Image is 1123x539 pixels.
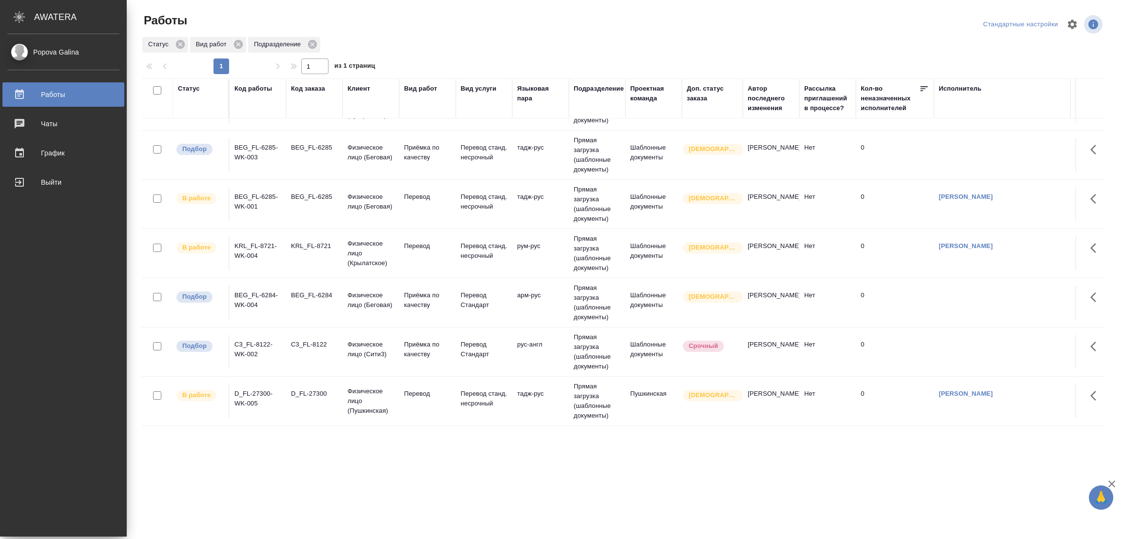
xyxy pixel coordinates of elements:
p: Приёмка по качеству [404,290,451,310]
td: Нет [799,384,856,418]
td: Пушкинская [625,384,682,418]
td: Нет [799,236,856,270]
td: Шаблонные документы [625,335,682,369]
td: Нет [799,335,856,369]
td: BEG_FL-6285-WK-001 [230,187,286,221]
div: Подразделение [574,84,624,94]
div: split button [981,17,1061,32]
p: [DEMOGRAPHIC_DATA] [689,390,737,400]
td: Прямая загрузка (шаблонные документы) [569,377,625,425]
a: График [2,141,124,165]
td: [PERSON_NAME] [743,187,799,221]
td: арм-рус [512,286,569,320]
div: Рассылка приглашений в процессе? [804,84,851,113]
td: Нет [799,187,856,221]
button: Здесь прячутся важные кнопки [1084,286,1108,309]
span: Настроить таблицу [1061,13,1084,36]
td: BEG_FL-6284-WK-004 [230,286,286,320]
p: Срочный [689,341,718,351]
a: Чаты [2,112,124,136]
div: Доп. статус заказа [687,84,738,103]
p: Подразделение [254,39,304,49]
a: [PERSON_NAME] [939,390,993,397]
a: [PERSON_NAME] [939,193,993,200]
td: [PERSON_NAME] [743,236,799,270]
div: Выйти [7,175,119,190]
div: График [7,146,119,160]
div: Исполнитель выполняет работу [175,389,224,402]
p: Подбор [182,144,207,154]
p: В работе [182,243,211,252]
div: Клиент [348,84,370,94]
button: Здесь прячутся важные кнопки [1084,138,1108,161]
td: Шаблонные документы [625,138,682,172]
p: [DEMOGRAPHIC_DATA] [689,144,737,154]
td: [PERSON_NAME] [743,138,799,172]
div: Можно подбирать исполнителей [175,340,224,353]
td: Прямая загрузка (шаблонные документы) [569,180,625,229]
div: KRL_FL-8721 [291,241,338,251]
p: В работе [182,193,211,203]
a: Выйти [2,170,124,194]
div: Автор последнего изменения [748,84,794,113]
td: Нет [799,286,856,320]
td: Шаблонные документы [625,187,682,221]
button: Здесь прячутся важные кнопки [1084,335,1108,358]
td: Шаблонные документы [625,286,682,320]
td: Прямая загрузка (шаблонные документы) [569,131,625,179]
p: Перевод станд. несрочный [461,389,507,408]
p: Физическое лицо (Крылатское) [348,239,394,268]
div: Работы [7,87,119,102]
div: Можно подбирать исполнителей [175,290,224,304]
span: из 1 страниц [334,60,375,74]
td: рус-англ [512,335,569,369]
p: Перевод станд. несрочный [461,192,507,212]
p: Физическое лицо (Беговая) [348,192,394,212]
div: BEG_FL-6285 [291,192,338,202]
div: Исполнитель выполняет работу [175,241,224,254]
p: Перевод станд. несрочный [461,143,507,162]
td: тадж-рус [512,384,569,418]
span: Посмотреть информацию [1084,15,1104,34]
td: 0 [856,236,934,270]
td: Прямая загрузка (шаблонные документы) [569,229,625,278]
td: Нет [799,138,856,172]
td: Шаблонные документы [625,236,682,270]
p: Физическое лицо (Беговая) [348,290,394,310]
div: Вид услуги [461,84,497,94]
div: Кол-во неназначенных исполнителей [861,84,919,113]
td: BEG_FL-6285-WK-003 [230,138,286,172]
td: 0 [856,384,934,418]
p: Статус [148,39,172,49]
p: Перевод Стандарт [461,290,507,310]
div: BEG_FL-6284 [291,290,338,300]
a: [PERSON_NAME] [939,242,993,250]
td: тадж-рус [512,138,569,172]
div: Проектная команда [630,84,677,103]
p: Перевод [404,241,451,251]
td: KRL_FL-8721-WK-004 [230,236,286,270]
div: Вид работ [404,84,437,94]
td: Прямая загрузка (шаблонные документы) [569,278,625,327]
div: Вид работ [190,37,246,53]
button: Здесь прячутся важные кнопки [1084,187,1108,211]
span: 🙏 [1093,487,1109,508]
div: Статус [178,84,200,94]
p: Подбор [182,292,207,302]
td: 0 [856,286,934,320]
div: Подразделение [248,37,320,53]
div: BEG_FL-6285 [291,143,338,153]
td: [PERSON_NAME] [743,335,799,369]
button: Здесь прячутся важные кнопки [1084,236,1108,260]
td: рум-рус [512,236,569,270]
div: Код заказа [291,84,325,94]
button: 🙏 [1089,485,1113,510]
p: [DEMOGRAPHIC_DATA] [689,243,737,252]
button: Здесь прячутся важные кнопки [1084,384,1108,407]
p: [DEMOGRAPHIC_DATA] [689,292,737,302]
p: Приёмка по качеству [404,143,451,162]
div: Можно подбирать исполнителей [175,143,224,156]
p: Перевод станд. несрочный [461,241,507,261]
td: C3_FL-8122-WK-002 [230,335,286,369]
p: [DEMOGRAPHIC_DATA] [689,193,737,203]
